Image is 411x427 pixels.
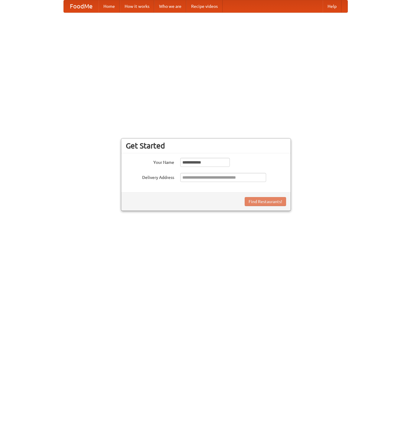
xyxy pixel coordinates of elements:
h3: Get Started [126,141,286,150]
a: Recipe videos [186,0,223,12]
label: Delivery Address [126,173,174,180]
a: Help [323,0,341,12]
a: Who we are [154,0,186,12]
button: Find Restaurants! [245,197,286,206]
label: Your Name [126,158,174,165]
a: How it works [120,0,154,12]
a: Home [99,0,120,12]
a: FoodMe [64,0,99,12]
